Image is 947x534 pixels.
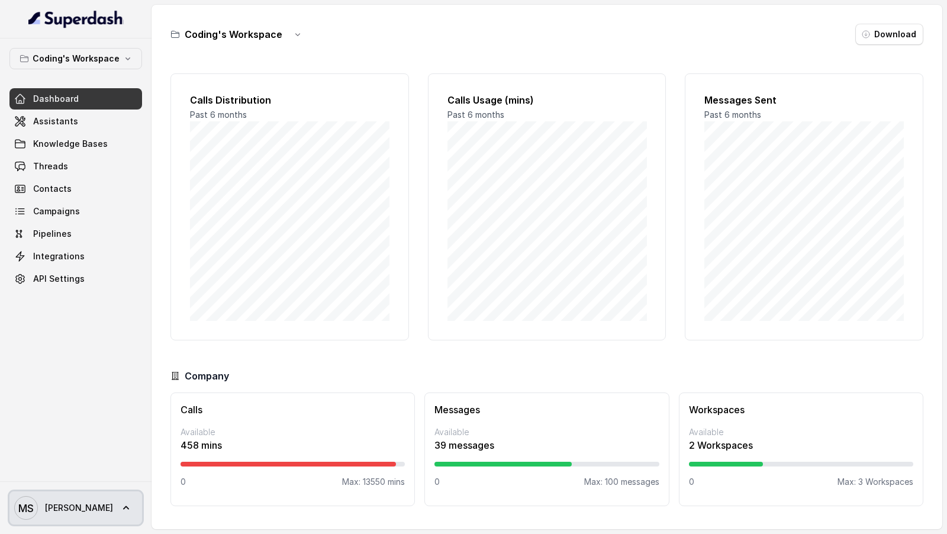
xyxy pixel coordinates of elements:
[689,426,913,438] p: Available
[689,403,913,417] h3: Workspaces
[33,115,78,127] span: Assistants
[9,246,142,267] a: Integrations
[190,110,247,120] span: Past 6 months
[33,228,72,240] span: Pipelines
[33,250,85,262] span: Integrations
[185,27,282,41] h3: Coding's Workspace
[434,426,659,438] p: Available
[9,178,142,200] a: Contacts
[9,201,142,222] a: Campaigns
[181,403,405,417] h3: Calls
[181,476,186,488] p: 0
[704,93,904,107] h2: Messages Sent
[434,403,659,417] h3: Messages
[9,111,142,132] a: Assistants
[689,438,913,452] p: 2 Workspaces
[9,133,142,155] a: Knowledge Bases
[855,24,923,45] button: Download
[28,9,124,28] img: light.svg
[181,438,405,452] p: 458 mins
[33,138,108,150] span: Knowledge Bases
[689,476,694,488] p: 0
[185,369,229,383] h3: Company
[704,110,761,120] span: Past 6 months
[9,156,142,177] a: Threads
[434,438,659,452] p: 39 messages
[584,476,659,488] p: Max: 100 messages
[33,52,120,66] p: Coding's Workspace
[342,476,405,488] p: Max: 13550 mins
[9,48,142,69] button: Coding's Workspace
[9,491,142,525] a: [PERSON_NAME]
[447,110,504,120] span: Past 6 months
[190,93,389,107] h2: Calls Distribution
[45,502,113,514] span: [PERSON_NAME]
[9,268,142,289] a: API Settings
[9,88,142,110] a: Dashboard
[33,160,68,172] span: Threads
[33,273,85,285] span: API Settings
[447,93,647,107] h2: Calls Usage (mins)
[434,476,440,488] p: 0
[18,502,34,514] text: MS
[838,476,913,488] p: Max: 3 Workspaces
[33,183,72,195] span: Contacts
[33,205,80,217] span: Campaigns
[33,93,79,105] span: Dashboard
[9,223,142,245] a: Pipelines
[181,426,405,438] p: Available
